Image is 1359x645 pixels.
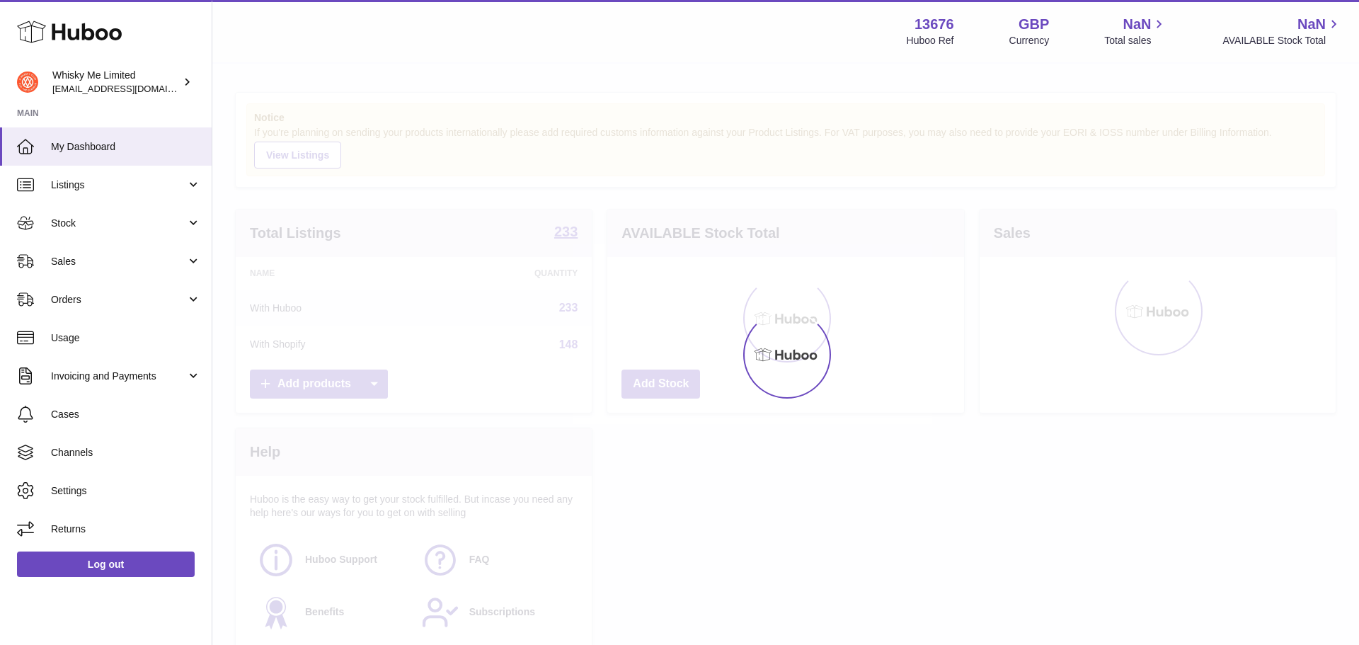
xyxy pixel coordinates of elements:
[52,83,208,94] span: [EMAIL_ADDRESS][DOMAIN_NAME]
[1297,15,1326,34] span: NaN
[51,408,201,421] span: Cases
[1123,15,1151,34] span: NaN
[1009,34,1050,47] div: Currency
[51,217,186,230] span: Stock
[51,370,186,383] span: Invoicing and Payments
[51,446,201,460] span: Channels
[51,293,186,307] span: Orders
[51,484,201,498] span: Settings
[51,255,186,268] span: Sales
[17,72,38,93] img: internalAdmin-13676@internal.huboo.com
[17,552,195,577] a: Log out
[914,15,954,34] strong: 13676
[52,69,180,96] div: Whisky Me Limited
[1222,34,1342,47] span: AVAILABLE Stock Total
[51,140,201,154] span: My Dashboard
[51,523,201,536] span: Returns
[1104,34,1167,47] span: Total sales
[1104,15,1167,47] a: NaN Total sales
[907,34,954,47] div: Huboo Ref
[1222,15,1342,47] a: NaN AVAILABLE Stock Total
[51,331,201,345] span: Usage
[51,178,186,192] span: Listings
[1019,15,1049,34] strong: GBP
